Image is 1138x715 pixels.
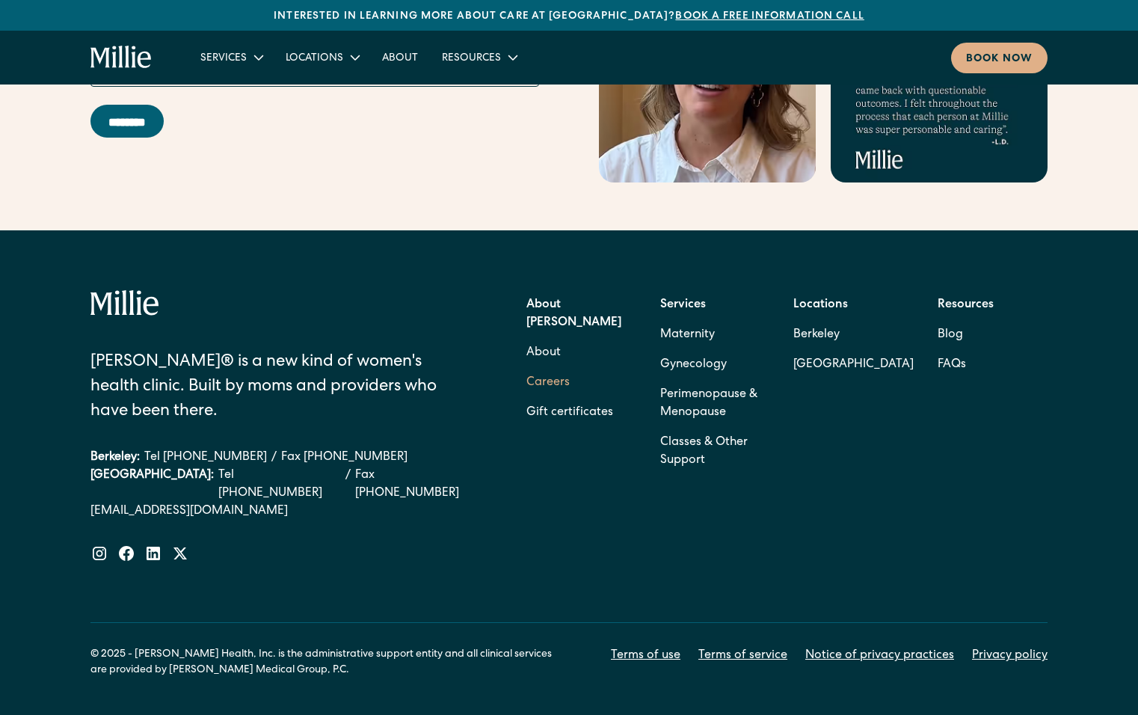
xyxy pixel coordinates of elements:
[90,467,214,503] div: [GEOGRAPHIC_DATA]:
[200,51,247,67] div: Services
[526,368,570,398] a: Careers
[90,351,443,425] div: [PERSON_NAME]® is a new kind of women's health clinic. Built by moms and providers who have been ...
[938,350,966,380] a: FAQs
[660,299,706,311] strong: Services
[526,338,561,368] a: About
[951,43,1048,73] a: Book now
[271,449,277,467] div: /
[345,467,351,503] div: /
[660,350,727,380] a: Gynecology
[938,299,994,311] strong: Resources
[611,647,680,665] a: Terms of use
[938,320,963,350] a: Blog
[188,45,274,70] div: Services
[90,503,481,521] a: [EMAIL_ADDRESS][DOMAIN_NAME]
[144,449,267,467] a: Tel [PHONE_NUMBER]
[793,299,848,311] strong: Locations
[90,46,153,70] a: home
[793,320,914,350] a: Berkeley
[675,11,864,22] a: Book a free information call
[370,45,430,70] a: About
[430,45,528,70] div: Resources
[90,449,140,467] div: Berkeley:
[526,398,613,428] a: Gift certificates
[660,320,715,350] a: Maternity
[972,647,1048,665] a: Privacy policy
[90,647,569,678] div: © 2025 - [PERSON_NAME] Health, Inc. is the administrative support entity and all clinical service...
[274,45,370,70] div: Locations
[660,428,770,476] a: Classes & Other Support
[805,647,954,665] a: Notice of privacy practices
[442,51,501,67] div: Resources
[281,449,407,467] a: Fax [PHONE_NUMBER]
[966,52,1033,67] div: Book now
[355,467,482,503] a: Fax [PHONE_NUMBER]
[286,51,343,67] div: Locations
[660,380,770,428] a: Perimenopause & Menopause
[218,467,341,503] a: Tel [PHONE_NUMBER]
[698,647,787,665] a: Terms of service
[526,299,621,329] strong: About [PERSON_NAME]
[793,350,914,380] a: [GEOGRAPHIC_DATA]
